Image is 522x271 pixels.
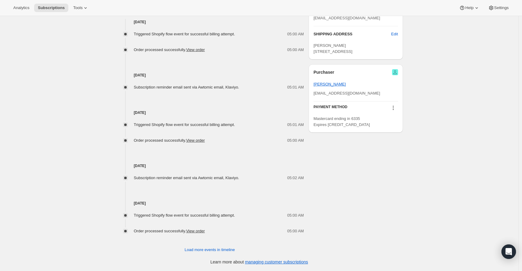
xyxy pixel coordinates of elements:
[313,16,380,20] span: [EMAIL_ADDRESS][DOMAIN_NAME]
[210,259,308,265] p: Learn more about
[485,4,512,12] button: Settings
[387,29,401,39] button: Edit
[116,200,304,206] h4: [DATE]
[287,84,304,90] span: 05:01 AM
[313,91,380,95] span: [EMAIL_ADDRESS][DOMAIN_NAME]
[456,4,483,12] button: Help
[287,137,304,144] span: 05:00 AM
[34,4,68,12] button: Subscriptions
[186,229,205,233] a: View order
[287,228,304,234] span: 05:00 AM
[313,82,346,86] a: [PERSON_NAME]
[116,163,304,169] h4: [DATE]
[181,245,238,255] button: Load more events in timeline
[245,260,308,264] a: managing customer subscriptions
[13,5,29,10] span: Analytics
[287,31,304,37] span: 05:00 AM
[287,212,304,218] span: 05:00 AM
[10,4,33,12] button: Analytics
[116,110,304,116] h4: [DATE]
[391,31,398,37] span: Edit
[73,5,83,10] span: Tools
[134,47,205,52] span: Order processed successfully.
[70,4,92,12] button: Tools
[134,138,205,143] span: Order processed successfully.
[116,72,304,78] h4: [DATE]
[501,244,516,259] div: Open Intercom Messenger
[313,105,347,113] h3: PAYMENT METHOD
[134,213,235,218] span: Triggered Shopify flow event for successful billing attempt.
[134,176,239,180] span: Subscription reminder email sent via Awtomic email, Klaviyo.
[465,5,473,10] span: Help
[287,175,304,181] span: 05:02 AM
[185,247,235,253] span: Load more events in timeline
[134,229,205,233] span: Order processed successfully.
[313,69,334,75] h2: Purchaser
[134,85,239,89] span: Subscription reminder email sent via Awtomic email, Klaviyo.
[313,116,370,127] span: Mastercard ending in 6335 Expires [CREDIT_CARD_DATA]
[134,32,235,36] span: Triggered Shopify flow event for successful billing attempt.
[116,19,304,25] h4: [DATE]
[134,122,235,127] span: Triggered Shopify flow event for successful billing attempt.
[494,5,509,10] span: Settings
[287,122,304,128] span: 05:01 AM
[186,47,205,52] a: View order
[38,5,65,10] span: Subscriptions
[313,43,352,54] span: [PERSON_NAME] [STREET_ADDRESS]
[287,47,304,53] span: 05:00 AM
[313,31,391,37] h3: SHIPPING ADDRESS
[186,138,205,143] a: View order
